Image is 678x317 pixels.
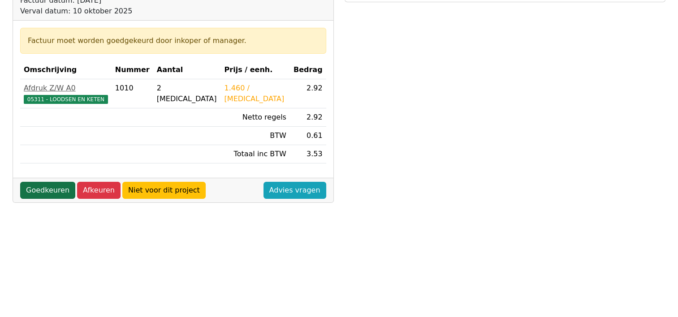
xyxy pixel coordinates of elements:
th: Prijs / eenh. [221,61,290,79]
td: 3.53 [290,145,326,163]
th: Aantal [153,61,221,79]
td: Totaal inc BTW [221,145,290,163]
div: Verval datum: 10 oktober 2025 [20,6,201,17]
a: Afdruk Z/W A005311 - LOODSEN EN KETEN [24,83,108,104]
td: BTW [221,127,290,145]
th: Nummer [112,61,153,79]
a: Afkeuren [77,182,121,199]
div: Afdruk Z/W A0 [24,83,108,94]
td: 0.61 [290,127,326,145]
th: Omschrijving [20,61,112,79]
a: Niet voor dit project [122,182,206,199]
td: 1010 [112,79,153,108]
div: Factuur moet worden goedgekeurd door inkoper of manager. [28,35,319,46]
span: 05311 - LOODSEN EN KETEN [24,95,108,104]
td: 2.92 [290,108,326,127]
div: 1.460 / [MEDICAL_DATA] [225,83,286,104]
td: Netto regels [221,108,290,127]
th: Bedrag [290,61,326,79]
div: 2 [MEDICAL_DATA] [157,83,217,104]
a: Goedkeuren [20,182,75,199]
a: Advies vragen [263,182,326,199]
td: 2.92 [290,79,326,108]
